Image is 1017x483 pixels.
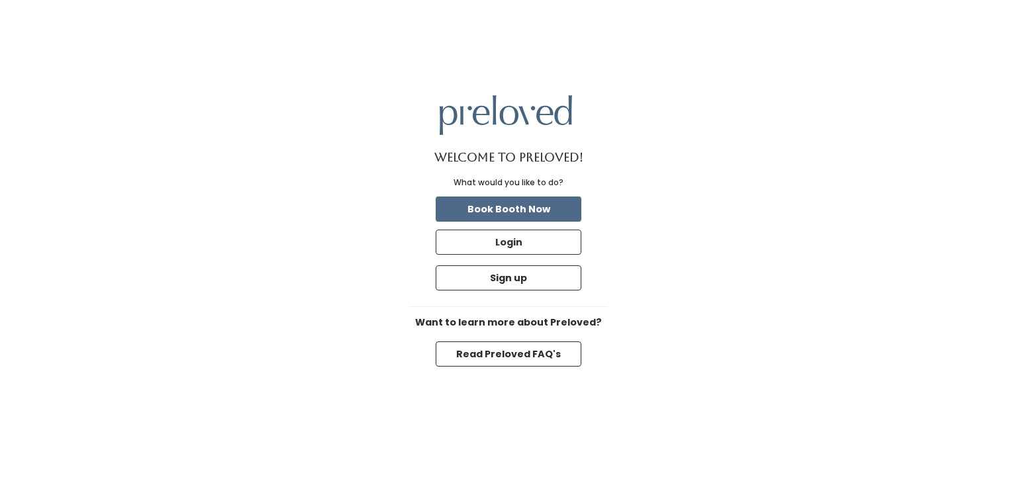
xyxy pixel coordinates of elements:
button: Login [436,230,581,255]
h1: Welcome to Preloved! [434,151,583,164]
a: Sign up [433,263,584,293]
button: Read Preloved FAQ's [436,341,581,367]
h6: Want to learn more about Preloved? [409,318,608,328]
button: Sign up [436,265,581,290]
a: Login [433,227,584,257]
div: What would you like to do? [454,177,563,189]
img: preloved logo [440,95,572,134]
button: Book Booth Now [436,197,581,222]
